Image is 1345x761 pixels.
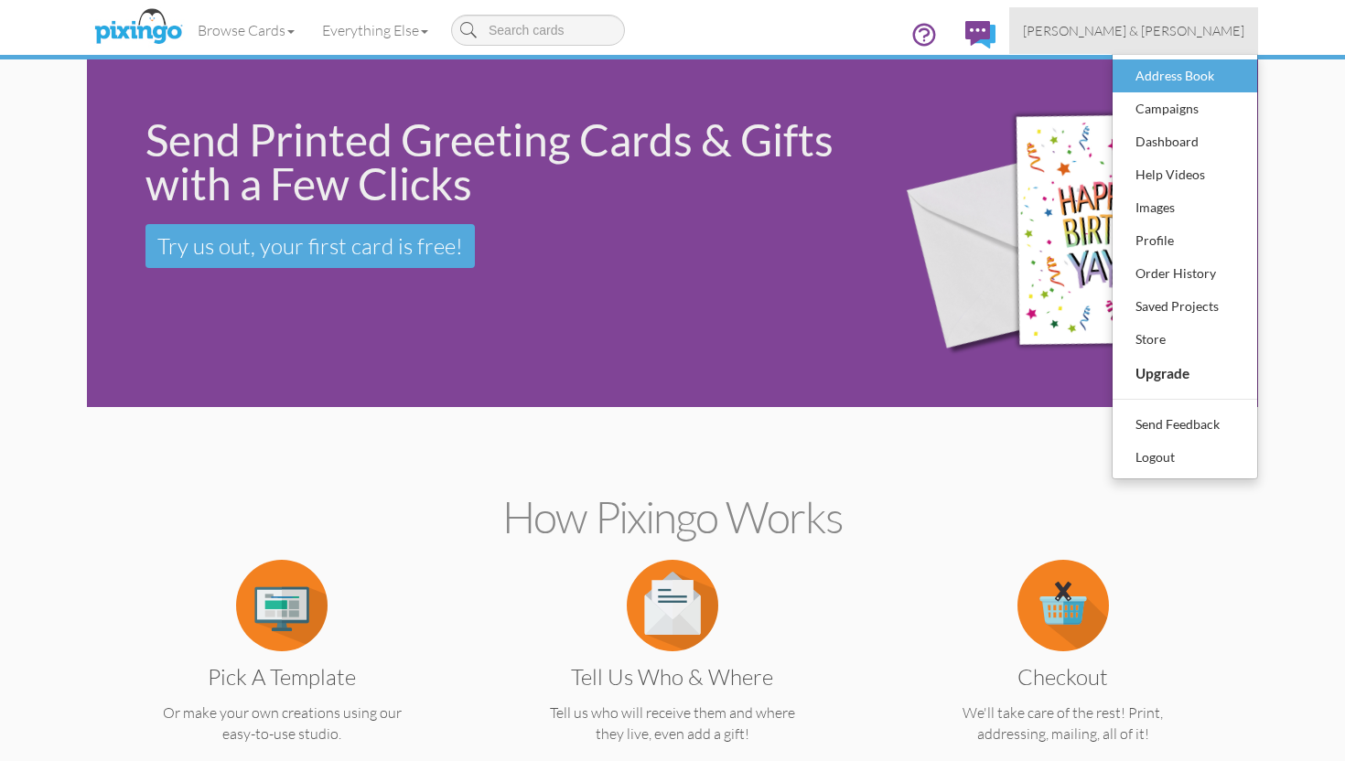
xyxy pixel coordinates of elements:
div: Images [1131,194,1239,221]
div: Order History [1131,260,1239,287]
a: Store [1113,323,1257,356]
div: Profile [1131,227,1239,254]
div: Send Feedback [1131,411,1239,438]
a: [PERSON_NAME] & [PERSON_NAME] [1009,7,1258,54]
a: Address Book [1113,59,1257,92]
a: Try us out, your first card is free! [145,224,475,268]
a: Send Feedback [1113,408,1257,441]
h3: Checkout [913,665,1212,689]
a: Profile [1113,224,1257,257]
div: Dashboard [1131,128,1239,155]
img: item.alt [1017,560,1109,651]
div: Campaigns [1131,95,1239,123]
a: Order History [1113,257,1257,290]
a: Everything Else [308,7,442,53]
a: Pick a Template Or make your own creations using our easy-to-use studio. [119,595,446,745]
div: Store [1131,326,1239,353]
a: Checkout We'll take care of the rest! Print, addressing, mailing, all of it! [899,595,1226,745]
a: Help Videos [1113,158,1257,191]
img: pixingo logo [90,5,187,50]
a: Logout [1113,441,1257,474]
a: Images [1113,191,1257,224]
p: Tell us who will receive them and where they live, even add a gift! [509,702,835,745]
input: Search cards [451,15,625,46]
p: Or make your own creations using our easy-to-use studio. [119,702,446,745]
a: Campaigns [1113,92,1257,125]
div: Send Printed Greeting Cards & Gifts with a Few Clicks [145,118,853,206]
a: Upgrade [1113,356,1257,391]
div: Address Book [1131,62,1239,90]
h3: Tell us Who & Where [522,665,822,689]
a: Browse Cards [184,7,308,53]
h3: Pick a Template [133,665,432,689]
img: item.alt [236,560,328,651]
img: 942c5090-71ba-4bfc-9a92-ca782dcda692.png [878,64,1254,403]
h2: How Pixingo works [119,493,1226,541]
a: Saved Projects [1113,290,1257,323]
span: [PERSON_NAME] & [PERSON_NAME] [1023,23,1244,38]
div: Help Videos [1131,161,1239,188]
div: Upgrade [1131,359,1239,388]
a: Dashboard [1113,125,1257,158]
div: Logout [1131,444,1239,471]
a: Tell us Who & Where Tell us who will receive them and where they live, even add a gift! [509,595,835,745]
span: Try us out, your first card is free! [157,232,463,260]
div: Saved Projects [1131,293,1239,320]
p: We'll take care of the rest! Print, addressing, mailing, all of it! [899,702,1226,745]
img: item.alt [627,560,718,651]
img: comments.svg [965,21,995,48]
